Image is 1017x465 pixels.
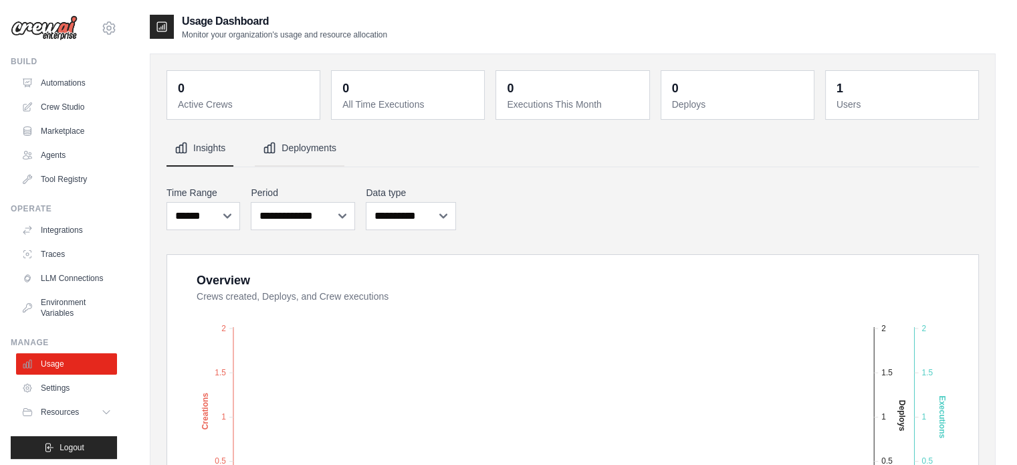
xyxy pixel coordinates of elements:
[881,412,886,422] tspan: 1
[197,271,250,290] div: Overview
[255,130,344,167] button: Deployments
[881,367,893,377] tspan: 1.5
[16,353,117,375] a: Usage
[342,79,349,98] div: 0
[11,337,117,348] div: Manage
[672,79,679,98] div: 0
[937,395,947,438] text: Executions
[836,98,970,111] dt: Users
[178,98,312,111] dt: Active Crews
[16,377,117,399] a: Settings
[881,323,886,333] tspan: 2
[11,436,117,459] button: Logout
[507,79,514,98] div: 0
[366,186,455,199] label: Data type
[342,98,476,111] dt: All Time Executions
[921,367,933,377] tspan: 1.5
[221,412,226,422] tspan: 1
[182,29,387,40] p: Monitor your organization's usage and resource allocation
[11,15,78,41] img: Logo
[507,98,641,111] dt: Executions This Month
[197,290,962,303] dt: Crews created, Deploys, and Crew executions
[16,72,117,94] a: Automations
[11,56,117,67] div: Build
[16,219,117,241] a: Integrations
[836,79,843,98] div: 1
[16,96,117,118] a: Crew Studio
[166,130,233,167] button: Insights
[16,292,117,324] a: Environment Variables
[166,130,979,167] nav: Tabs
[201,392,210,430] text: Creations
[11,203,117,214] div: Operate
[221,323,226,333] tspan: 2
[182,13,387,29] h2: Usage Dashboard
[16,169,117,190] a: Tool Registry
[166,186,240,199] label: Time Range
[16,244,117,265] a: Traces
[16,268,117,289] a: LLM Connections
[16,145,117,166] a: Agents
[921,412,926,422] tspan: 1
[921,323,926,333] tspan: 2
[672,98,806,111] dt: Deploys
[215,367,226,377] tspan: 1.5
[41,407,79,417] span: Resources
[178,79,185,98] div: 0
[16,120,117,142] a: Marketplace
[897,399,907,431] text: Deploys
[251,186,355,199] label: Period
[60,442,84,453] span: Logout
[16,401,117,423] button: Resources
